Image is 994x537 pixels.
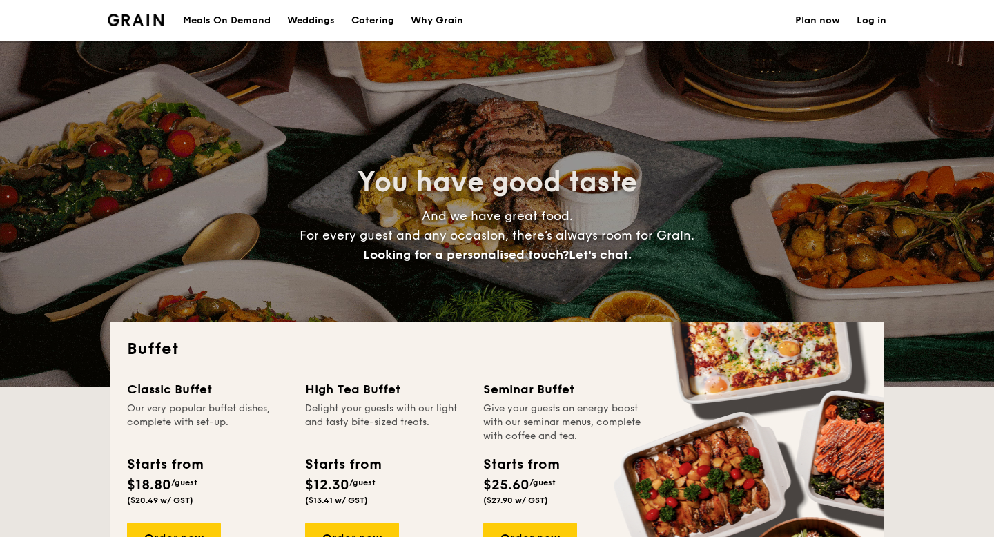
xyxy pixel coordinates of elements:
[529,478,556,487] span: /guest
[108,14,164,26] img: Grain
[483,496,548,505] span: ($27.90 w/ GST)
[305,454,380,475] div: Starts from
[305,402,467,443] div: Delight your guests with our light and tasty bite-sized treats.
[127,380,289,399] div: Classic Buffet
[127,338,867,360] h2: Buffet
[358,166,637,199] span: You have good taste
[127,496,193,505] span: ($20.49 w/ GST)
[305,477,349,494] span: $12.30
[349,478,376,487] span: /guest
[171,478,197,487] span: /guest
[569,247,632,262] span: Let's chat.
[305,380,467,399] div: High Tea Buffet
[127,454,202,475] div: Starts from
[108,14,164,26] a: Logotype
[483,454,558,475] div: Starts from
[127,402,289,443] div: Our very popular buffet dishes, complete with set-up.
[483,402,645,443] div: Give your guests an energy boost with our seminar menus, complete with coffee and tea.
[363,247,569,262] span: Looking for a personalised touch?
[483,477,529,494] span: $25.60
[305,496,368,505] span: ($13.41 w/ GST)
[483,380,645,399] div: Seminar Buffet
[300,208,694,262] span: And we have great food. For every guest and any occasion, there’s always room for Grain.
[127,477,171,494] span: $18.80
